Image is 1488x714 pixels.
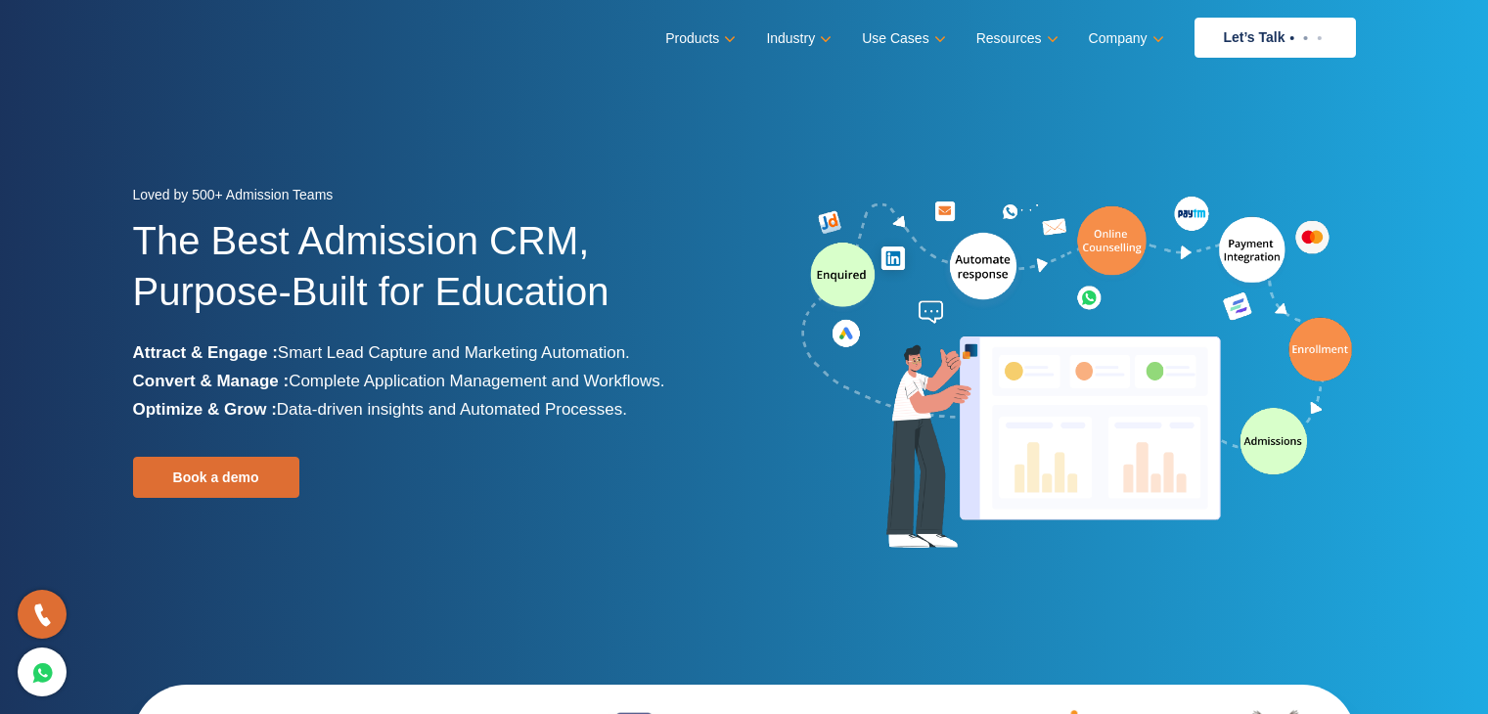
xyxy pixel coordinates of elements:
img: admission-software-home-page-header [798,192,1356,557]
a: Use Cases [862,24,941,53]
a: Products [665,24,732,53]
h1: The Best Admission CRM, Purpose-Built for Education [133,215,730,338]
span: Data-driven insights and Automated Processes. [277,400,627,419]
a: Let’s Talk [1195,18,1356,58]
span: Smart Lead Capture and Marketing Automation. [278,343,630,362]
b: Optimize & Grow : [133,400,277,419]
div: Loved by 500+ Admission Teams [133,181,730,215]
a: Book a demo [133,457,299,498]
a: Resources [976,24,1055,53]
span: Complete Application Management and Workflows. [289,372,664,390]
b: Attract & Engage : [133,343,278,362]
b: Convert & Manage : [133,372,290,390]
a: Company [1089,24,1160,53]
a: Industry [766,24,828,53]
